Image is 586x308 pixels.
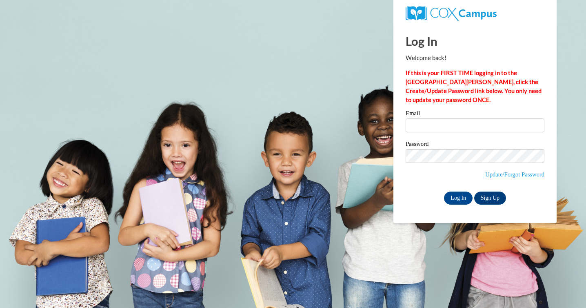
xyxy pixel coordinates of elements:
img: COX Campus [406,6,497,21]
p: Welcome back! [406,54,544,62]
a: Update/Forgot Password [485,171,544,178]
label: Password [406,141,544,149]
label: Email [406,110,544,118]
a: Sign Up [474,192,506,205]
a: COX Campus [406,9,497,16]
input: Log In [444,192,473,205]
strong: If this is your FIRST TIME logging in to the [GEOGRAPHIC_DATA][PERSON_NAME], click the Create/Upd... [406,69,542,103]
h1: Log In [406,33,544,49]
